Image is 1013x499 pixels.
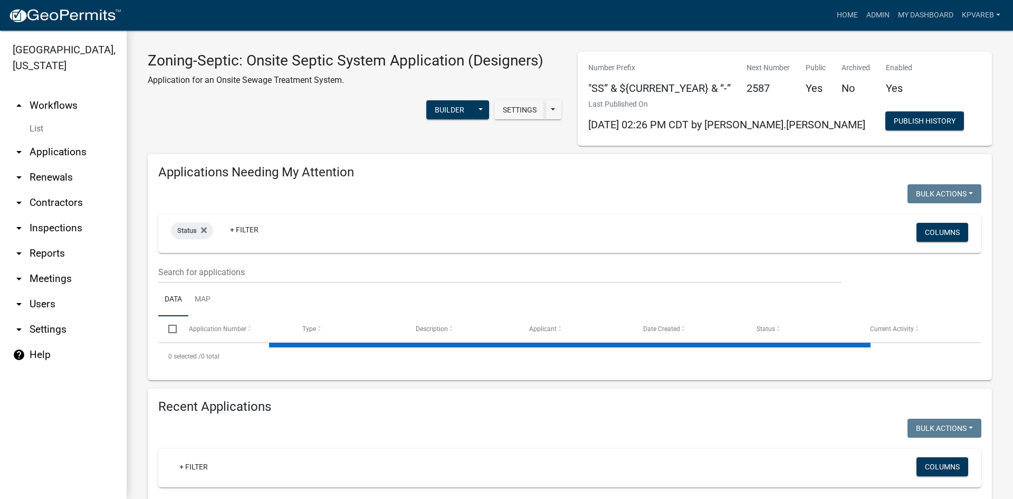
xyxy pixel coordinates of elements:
[907,419,981,438] button: Bulk Actions
[189,325,246,333] span: Application Number
[833,5,862,25] a: Home
[747,316,860,342] datatable-header-cell: Status
[302,325,316,333] span: Type
[886,62,912,73] p: Enabled
[886,82,912,95] h5: Yes
[13,349,25,361] i: help
[519,316,633,342] datatable-header-cell: Applicant
[747,62,790,73] p: Next Number
[588,62,731,73] p: Number Prefix
[633,316,746,342] datatable-header-cell: Date Created
[188,283,217,317] a: Map
[292,316,406,342] datatable-header-cell: Type
[806,62,826,73] p: Public
[870,325,914,333] span: Current Activity
[222,220,267,239] a: + Filter
[13,247,25,260] i: arrow_drop_down
[885,111,964,130] button: Publish History
[178,316,292,342] datatable-header-cell: Application Number
[158,165,981,180] h4: Applications Needing My Attention
[894,5,958,25] a: My Dashboard
[494,100,545,119] button: Settings
[158,399,981,415] h4: Recent Applications
[916,457,968,476] button: Columns
[13,222,25,234] i: arrow_drop_down
[643,325,680,333] span: Date Created
[958,5,1005,25] a: kpvareb
[862,5,894,25] a: Admin
[757,325,775,333] span: Status
[177,227,197,234] span: Status
[168,353,201,360] span: 0 selected /
[916,223,968,242] button: Columns
[885,118,964,126] wm-modal-confirm: Workflow Publish History
[171,457,216,476] a: + Filter
[529,325,557,333] span: Applicant
[588,118,865,131] span: [DATE] 02:26 PM CDT by [PERSON_NAME].[PERSON_NAME]
[158,283,188,317] a: Data
[860,316,973,342] datatable-header-cell: Current Activity
[13,196,25,209] i: arrow_drop_down
[13,272,25,285] i: arrow_drop_down
[416,325,448,333] span: Description
[13,323,25,336] i: arrow_drop_down
[747,82,790,95] h5: 2587
[588,99,865,110] p: Last Published On
[148,74,543,87] p: Application for an Onsite Sewage Treatment System.
[148,52,543,70] h3: Zoning-Septic: Onsite Septic System Application (Designers)
[907,184,981,203] button: Bulk Actions
[13,298,25,310] i: arrow_drop_down
[806,82,826,95] h5: Yes
[158,316,178,342] datatable-header-cell: Select
[158,343,981,370] div: 0 total
[13,146,25,158] i: arrow_drop_down
[158,261,842,283] input: Search for applications
[588,82,731,95] h5: "SS” & ${CURRENT_YEAR} & “-”
[842,82,870,95] h5: No
[406,316,519,342] datatable-header-cell: Description
[13,99,25,112] i: arrow_drop_up
[426,100,473,119] button: Builder
[13,171,25,184] i: arrow_drop_down
[842,62,870,73] p: Archived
